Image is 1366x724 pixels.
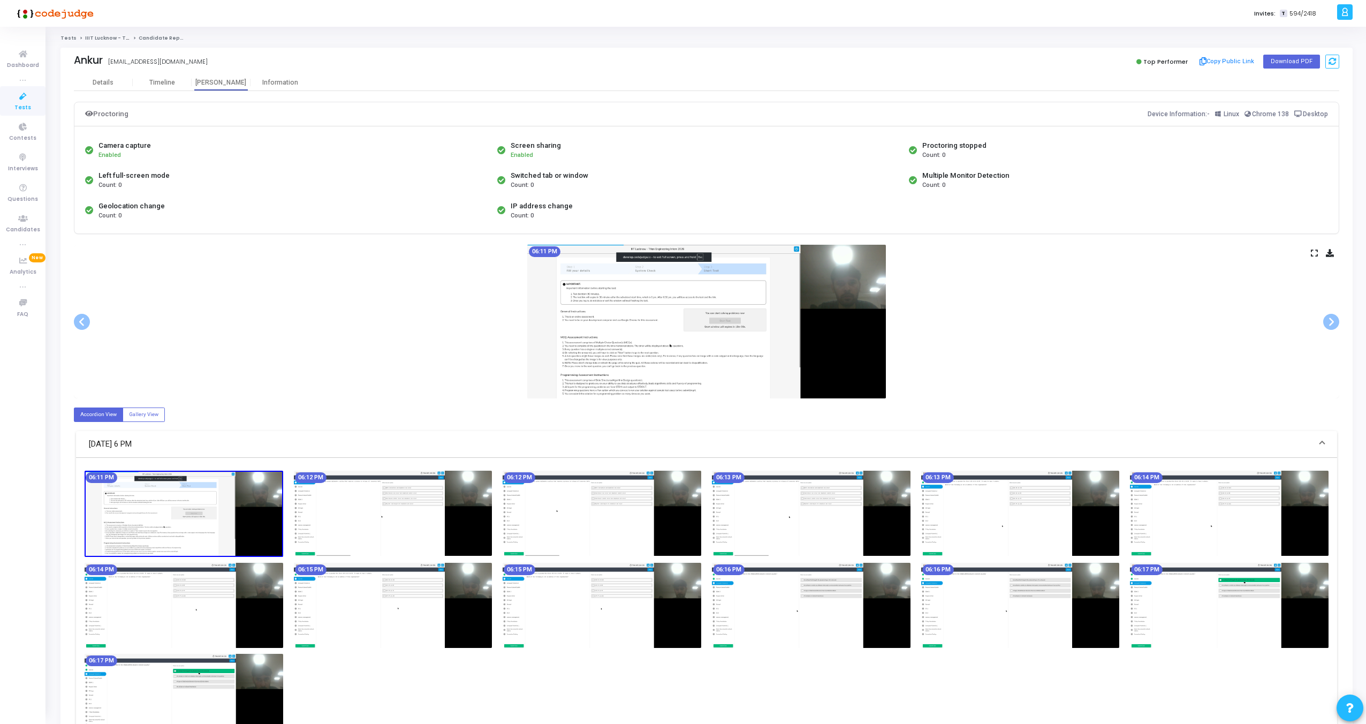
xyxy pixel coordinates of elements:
span: Contests [9,134,36,143]
div: Multiple Monitor Detection [922,170,1010,181]
span: Count: 0 [98,181,122,190]
img: screenshot-1758026540241.jpeg [294,471,492,556]
span: Candidate Report [139,35,188,41]
span: Questions [7,195,38,204]
mat-chip: 06:12 PM [504,472,535,483]
span: Chrome 138 [1252,110,1289,118]
img: screenshot-1758026839613.jpeg [1130,563,1329,648]
a: IIIT Lucknow - Titan Engineering Intern 2026 [85,35,202,41]
mat-expansion-panel-header: [DATE] 6 PM [76,431,1337,458]
mat-chip: 06:13 PM [922,472,954,483]
mat-chip: 06:11 PM [529,246,560,257]
img: screenshot-1758026810375.jpeg [921,563,1120,648]
img: screenshot-1758026750242.jpeg [503,563,701,648]
label: Accordion View [74,408,123,422]
img: screenshot-1758026720229.jpeg [294,563,492,648]
span: Count: 0 [511,212,534,221]
mat-panel-title: [DATE] 6 PM [89,438,1311,450]
div: [PERSON_NAME] [192,79,251,87]
img: screenshot-1758026780263.jpeg [712,563,910,648]
img: screenshot-1758026630195.jpeg [921,471,1120,556]
mat-chip: 06:16 PM [922,564,954,575]
span: Count: 0 [922,151,945,160]
div: IP address change [511,201,573,212]
div: Information [251,79,309,87]
span: T [1280,10,1287,18]
span: Enabled [98,152,121,159]
div: [EMAIL_ADDRESS][DOMAIN_NAME] [108,57,208,66]
span: Count: 0 [98,212,122,221]
div: Details [93,79,113,87]
mat-chip: 06:14 PM [1131,472,1163,483]
div: Geolocation change [98,201,165,212]
button: Download PDF [1263,55,1320,69]
span: Analytics [10,268,36,277]
div: Timeline [149,79,175,87]
mat-chip: 06:16 PM [713,564,745,575]
mat-chip: 06:14 PM [86,564,117,575]
a: Tests [60,35,77,41]
button: Copy Public Link [1196,54,1258,70]
mat-chip: 06:12 PM [295,472,327,483]
mat-chip: 06:17 PM [1131,564,1163,575]
img: screenshot-1758026600410.jpeg [712,471,910,556]
mat-chip: 06:17 PM [86,655,117,666]
span: New [29,253,45,262]
span: Count: 0 [511,181,534,190]
mat-chip: 06:15 PM [295,564,327,575]
span: Interviews [8,164,38,174]
div: Proctoring stopped [922,140,986,151]
span: FAQ [17,310,28,319]
img: screenshot-1758026510259.jpeg [85,471,283,557]
mat-chip: 06:13 PM [713,472,745,483]
span: Enabled [511,152,533,159]
img: screenshot-1758026690327.jpeg [85,563,283,648]
span: Desktop [1303,110,1328,118]
div: Left full-screen mode [98,170,170,181]
nav: breadcrumb [60,35,1353,42]
span: Top Performer [1143,57,1188,66]
span: Candidates [6,225,40,235]
img: logo [13,3,94,24]
mat-chip: 06:11 PM [86,472,117,483]
img: screenshot-1758026571054.jpeg [503,471,701,556]
span: Count: 0 [922,181,945,190]
div: Switched tab or window [511,170,588,181]
div: Screen sharing [511,140,561,151]
div: Ankur [74,54,103,66]
span: Dashboard [7,61,39,70]
span: Linux [1224,110,1239,118]
span: Tests [14,103,31,112]
span: 594/2418 [1289,9,1316,18]
div: Device Information:- [1148,108,1329,120]
div: Camera capture [98,140,151,151]
label: Invites: [1254,9,1276,18]
img: screenshot-1758026661182.jpeg [1130,471,1329,556]
mat-chip: 06:15 PM [504,564,535,575]
label: Gallery View [123,408,165,422]
img: screenshot-1758026510259.jpeg [527,245,886,398]
div: Proctoring [85,108,128,120]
